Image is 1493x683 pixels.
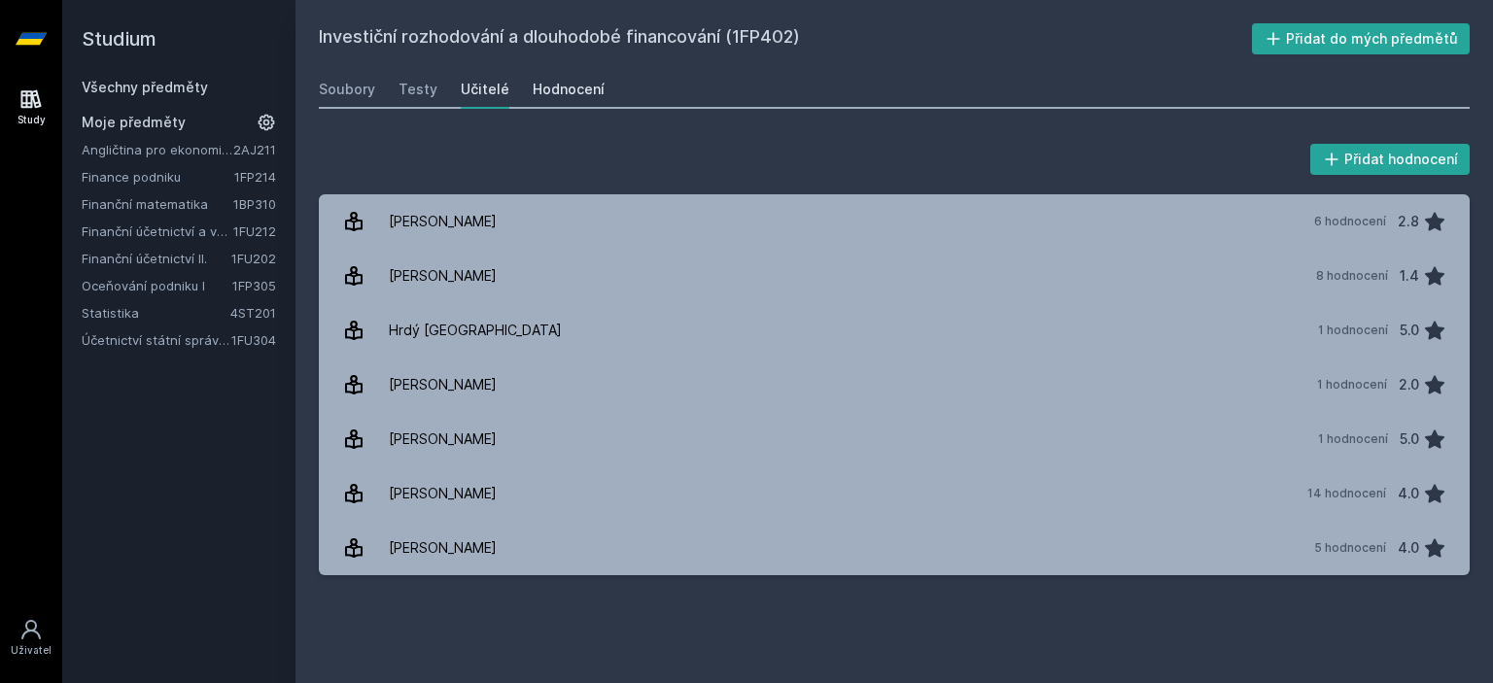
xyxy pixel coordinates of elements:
[233,142,276,157] a: 2AJ211
[231,332,276,348] a: 1FU304
[82,79,208,95] a: Všechny předměty
[82,303,230,323] a: Statistika
[399,70,437,109] a: Testy
[399,80,437,99] div: Testy
[319,249,1470,303] a: [PERSON_NAME] 8 hodnocení 1.4
[319,80,375,99] div: Soubory
[319,194,1470,249] a: [PERSON_NAME] 6 hodnocení 2.8
[389,256,497,295] div: [PERSON_NAME]
[17,113,46,127] div: Study
[533,70,605,109] a: Hodnocení
[1314,214,1386,229] div: 6 hodnocení
[319,521,1470,575] a: [PERSON_NAME] 5 hodnocení 4.0
[1314,540,1386,556] div: 5 hodnocení
[319,466,1470,521] a: [PERSON_NAME] 14 hodnocení 4.0
[1400,420,1419,459] div: 5.0
[1399,365,1419,404] div: 2.0
[1307,486,1386,501] div: 14 hodnocení
[1318,323,1388,338] div: 1 hodnocení
[389,529,497,567] div: [PERSON_NAME]
[231,251,276,266] a: 1FU202
[1317,377,1387,393] div: 1 hodnocení
[319,23,1252,54] h2: Investiční rozhodování a dlouhodobé financování (1FP402)
[461,80,509,99] div: Učitelé
[1318,431,1388,447] div: 1 hodnocení
[461,70,509,109] a: Učitelé
[4,608,58,667] a: Uživatel
[234,169,276,185] a: 1FP214
[82,222,233,241] a: Finanční účetnictví a výkaznictví podle Mezinárodních standardů účetního výkaznictví (IFRS)
[4,78,58,137] a: Study
[389,202,497,241] div: [PERSON_NAME]
[233,196,276,212] a: 1BP310
[232,278,276,293] a: 1FP305
[82,330,231,350] a: Účetnictví státní správy a samosprávy
[319,412,1470,466] a: [PERSON_NAME] 1 hodnocení 5.0
[82,140,233,159] a: Angličtina pro ekonomická studia 1 (B2/C1)
[1398,474,1419,513] div: 4.0
[389,365,497,404] div: [PERSON_NAME]
[1398,202,1419,241] div: 2.8
[389,420,497,459] div: [PERSON_NAME]
[82,113,186,132] span: Moje předměty
[533,80,605,99] div: Hodnocení
[1400,256,1419,295] div: 1.4
[233,223,276,239] a: 1FU212
[11,643,52,658] div: Uživatel
[319,303,1470,358] a: Hrdý [GEOGRAPHIC_DATA] 1 hodnocení 5.0
[1316,268,1388,284] div: 8 hodnocení
[82,249,231,268] a: Finanční účetnictví II.
[1252,23,1471,54] button: Přidat do mých předmětů
[319,70,375,109] a: Soubory
[1310,144,1471,175] button: Přidat hodnocení
[82,276,232,295] a: Oceňování podniku I
[1398,529,1419,567] div: 4.0
[82,194,233,214] a: Finanční matematika
[1400,311,1419,350] div: 5.0
[319,358,1470,412] a: [PERSON_NAME] 1 hodnocení 2.0
[82,167,234,187] a: Finance podniku
[389,474,497,513] div: [PERSON_NAME]
[389,311,562,350] div: Hrdý [GEOGRAPHIC_DATA]
[230,305,276,321] a: 4ST201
